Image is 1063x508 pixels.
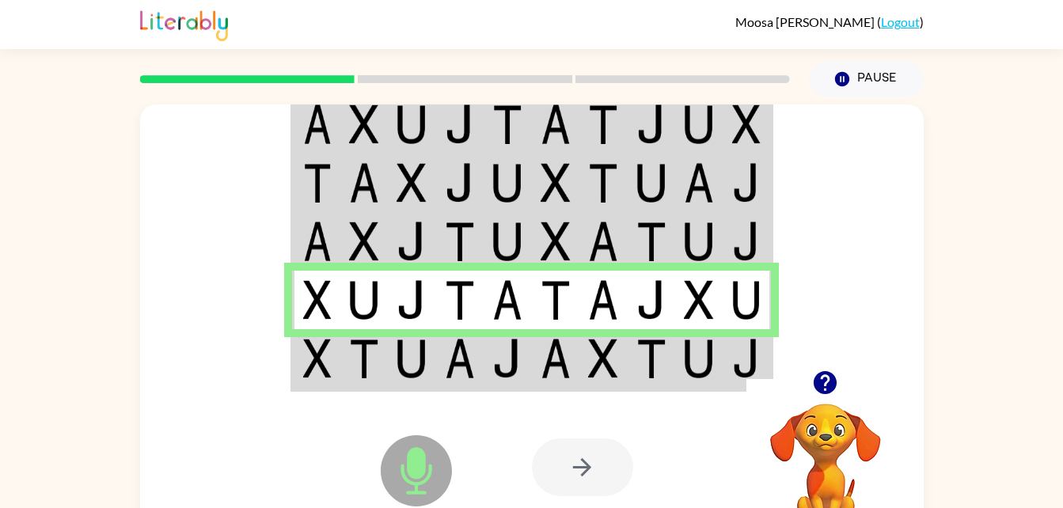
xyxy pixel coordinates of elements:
img: t [588,163,618,203]
img: u [684,339,714,378]
img: x [349,104,379,144]
img: j [397,222,427,261]
img: x [349,222,379,261]
img: x [397,163,427,203]
img: x [541,222,571,261]
img: u [397,339,427,378]
img: j [636,104,666,144]
img: j [732,222,761,261]
img: u [732,280,761,320]
img: t [349,339,379,378]
img: a [349,163,379,203]
img: u [684,222,714,261]
img: a [445,339,475,378]
img: a [541,104,571,144]
img: x [684,280,714,320]
img: j [445,104,475,144]
img: x [732,104,761,144]
img: a [492,280,522,320]
img: t [636,339,666,378]
img: x [541,163,571,203]
span: Moosa [PERSON_NAME] [735,14,877,29]
button: Pause [809,61,924,97]
img: u [684,104,714,144]
img: a [303,222,332,261]
img: u [397,104,427,144]
img: a [684,163,714,203]
img: j [397,280,427,320]
img: u [636,163,666,203]
img: j [732,163,761,203]
img: t [445,222,475,261]
img: a [541,339,571,378]
img: x [588,339,618,378]
img: t [303,163,332,203]
img: t [588,104,618,144]
img: t [541,280,571,320]
img: t [445,280,475,320]
img: Literably [140,6,228,41]
img: j [636,280,666,320]
img: j [732,339,761,378]
img: x [303,339,332,378]
img: x [303,280,332,320]
div: ( ) [735,14,924,29]
img: j [445,163,475,203]
img: a [588,222,618,261]
img: j [492,339,522,378]
img: u [492,163,522,203]
img: u [492,222,522,261]
img: t [636,222,666,261]
img: a [588,280,618,320]
img: a [303,104,332,144]
a: Logout [881,14,920,29]
img: t [492,104,522,144]
img: u [349,280,379,320]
